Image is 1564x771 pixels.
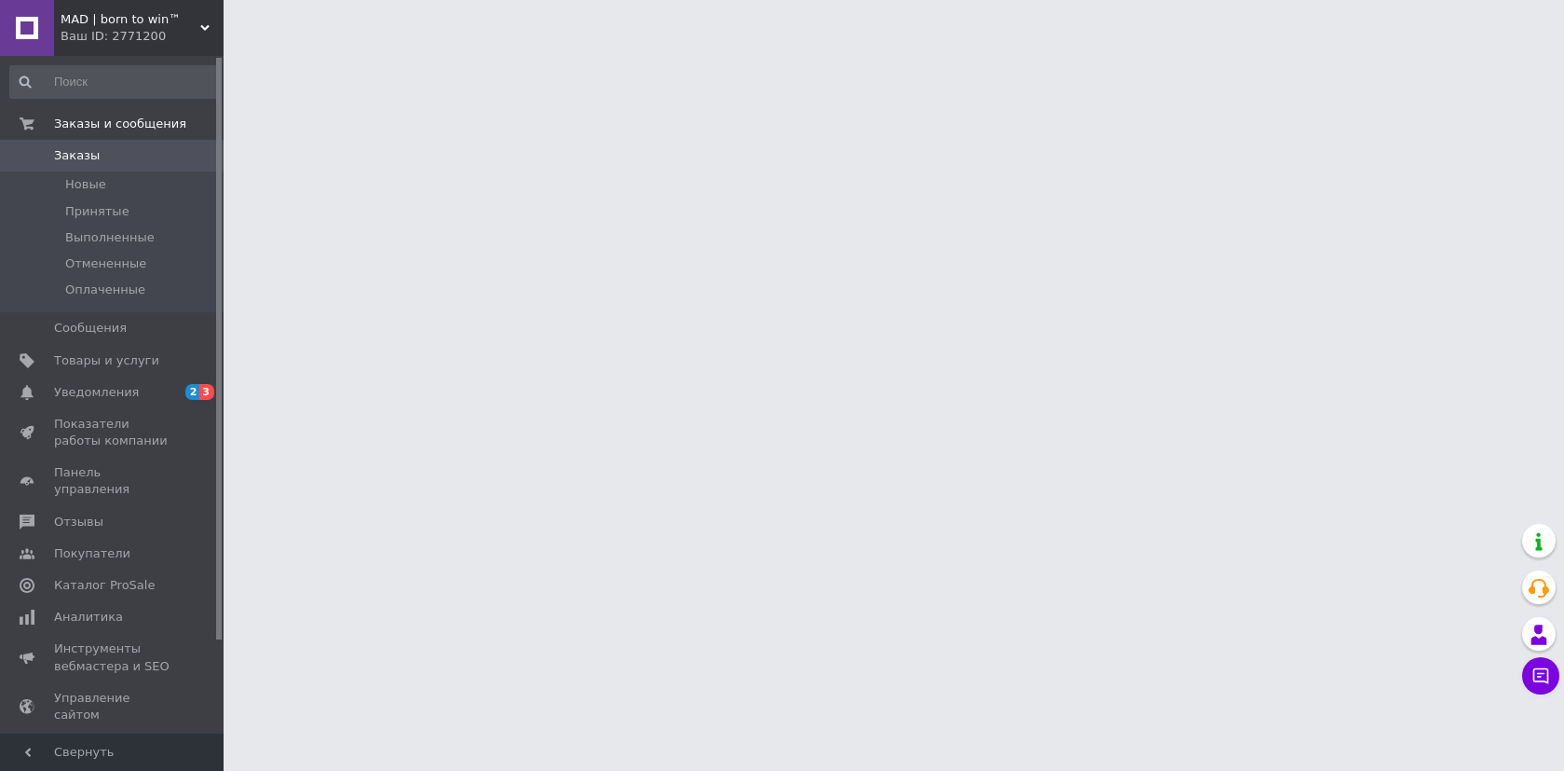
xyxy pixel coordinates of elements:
[65,255,146,272] span: Отмененные
[54,609,123,626] span: Аналитика
[185,384,200,400] span: 2
[199,384,214,400] span: 3
[54,640,172,674] span: Инструменты вебмастера и SEO
[9,65,220,99] input: Поиск
[54,545,130,562] span: Покупатели
[54,577,155,594] span: Каталог ProSale
[54,352,159,369] span: Товары и услуги
[65,203,129,220] span: Принятые
[54,116,186,132] span: Заказы и сообщения
[54,416,172,449] span: Показатели работы компании
[61,28,224,45] div: Ваш ID: 2771200
[54,514,103,530] span: Отзывы
[54,147,100,164] span: Заказы
[54,384,139,401] span: Уведомления
[65,229,155,246] span: Выполненные
[54,320,127,337] span: Сообщения
[65,176,106,193] span: Новые
[54,464,172,498] span: Панель управления
[61,11,200,28] span: MAD | born to win™
[1522,657,1559,695] button: Чат с покупателем
[65,282,145,298] span: Оплаченные
[54,690,172,723] span: Управление сайтом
